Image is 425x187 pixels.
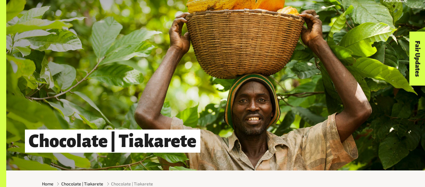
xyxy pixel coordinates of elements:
a: Home [42,180,54,187]
h1: Chocolate | Tiakarete [25,130,200,153]
span: Chocolate | Tiakarete [111,180,153,187]
a: Chocolate | Tiakarete [61,180,103,187]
